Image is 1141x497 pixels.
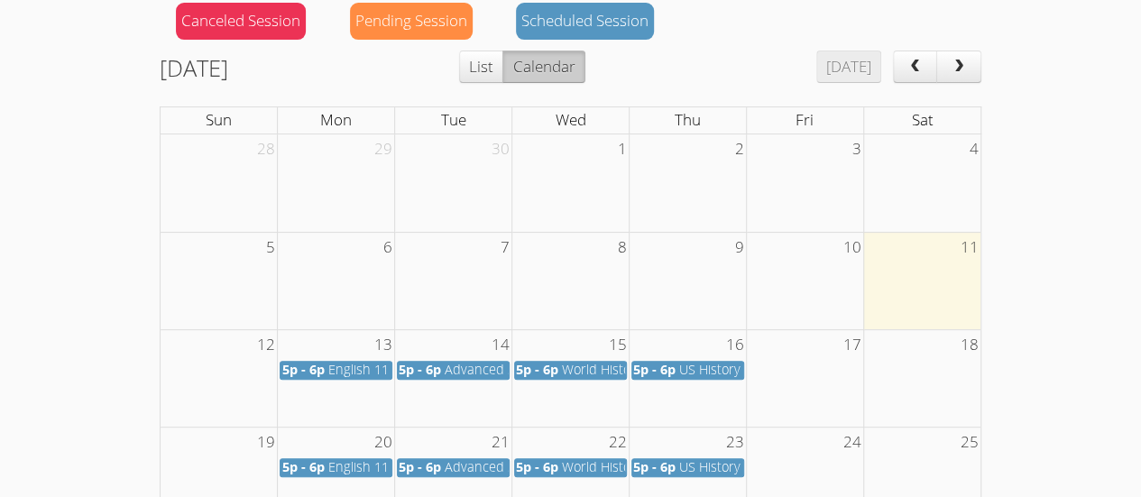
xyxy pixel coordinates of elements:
span: 20 [373,428,394,457]
span: 13 [373,330,394,360]
h2: [DATE] [160,51,228,85]
span: 5p - 6p [281,361,324,378]
span: 5p - 6p [281,458,324,475]
span: English 11 [327,361,388,378]
span: 30 [490,134,511,164]
span: 21 [490,428,511,457]
span: 1 [616,134,629,164]
span: 6 [382,233,394,262]
span: Advanced Algebra with Financial Applications [445,458,713,475]
a: 5p - 6p Advanced Algebra with Financial Applications [397,458,510,477]
a: 5p - 6p World History, Culture, and Geography [514,361,627,380]
span: 16 [724,330,746,360]
span: World History, Culture, and Geography [562,458,792,475]
button: [DATE] [816,51,881,83]
span: 2 [733,134,746,164]
span: 25 [959,428,980,457]
div: Canceled Session [176,3,306,40]
span: 18 [959,330,980,360]
a: 5p - 6p English 11 [280,361,392,380]
button: prev [893,51,938,83]
span: Wed [555,109,585,130]
span: 14 [490,330,511,360]
span: 29 [373,134,394,164]
span: 5 [264,233,277,262]
span: 5p - 6p [516,458,558,475]
span: Fri [796,109,814,130]
span: 11 [959,233,980,262]
span: US History [679,458,741,475]
span: 10 [842,233,863,262]
a: 5p - 6p US History [631,458,744,477]
span: English 11 [327,458,388,475]
span: World History, Culture, and Geography [562,361,792,378]
span: 5p - 6p [633,458,676,475]
span: 8 [616,233,629,262]
span: 28 [255,134,277,164]
span: 23 [724,428,746,457]
span: 9 [733,233,746,262]
span: Advanced Algebra with Financial Applications [445,361,713,378]
span: 15 [607,330,629,360]
span: 5p - 6p [633,361,676,378]
span: 12 [255,330,277,360]
div: Scheduled Session [516,3,654,40]
a: 5p - 6p Advanced Algebra with Financial Applications [397,361,510,380]
span: Mon [320,109,352,130]
span: Tue [441,109,466,130]
span: 22 [607,428,629,457]
a: 5p - 6p English 11 [280,458,392,477]
button: Calendar [502,51,584,83]
span: 5p - 6p [399,458,441,475]
span: 17 [842,330,863,360]
a: 5p - 6p US History [631,361,744,380]
a: 5p - 6p World History, Culture, and Geography [514,458,627,477]
span: Thu [675,109,701,130]
span: 24 [842,428,863,457]
span: 5p - 6p [399,361,441,378]
span: Sun [206,109,232,130]
button: next [936,51,981,83]
span: Sat [911,109,933,130]
button: List [459,51,503,83]
span: 3 [851,134,863,164]
span: US History [679,361,741,378]
span: 19 [255,428,277,457]
span: 7 [499,233,511,262]
span: 4 [968,134,980,164]
span: 5p - 6p [516,361,558,378]
div: Pending Session [350,3,473,40]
